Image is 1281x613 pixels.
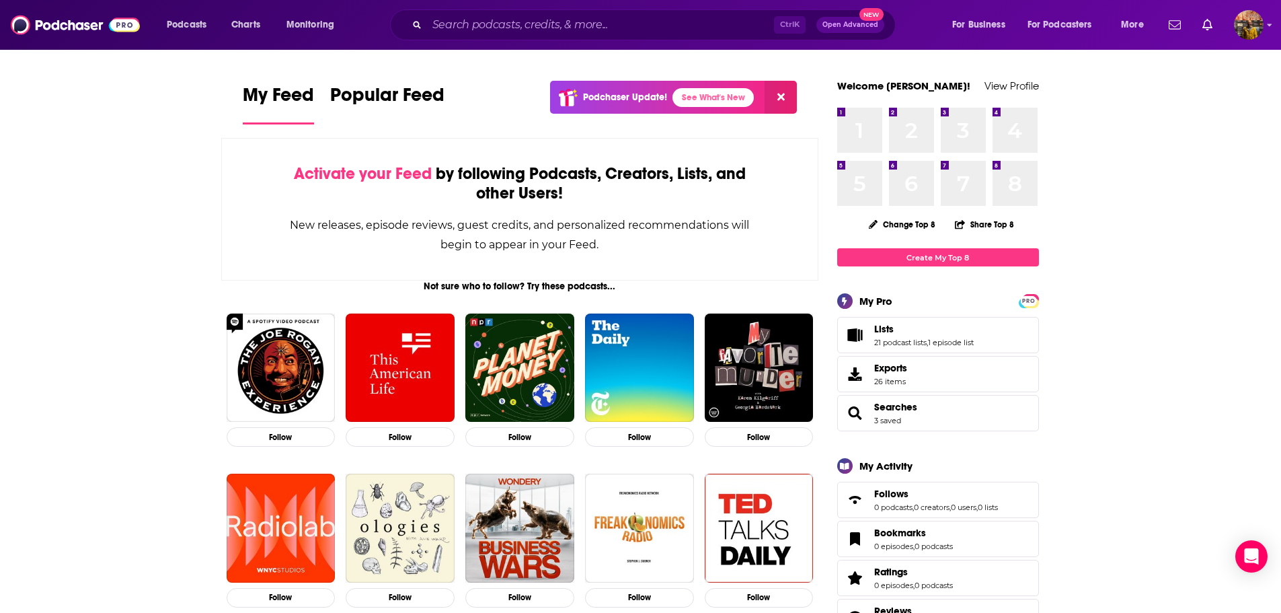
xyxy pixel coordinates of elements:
[465,314,574,423] img: Planet Money
[837,521,1039,557] span: Bookmarks
[874,377,907,386] span: 26 items
[859,295,892,308] div: My Pro
[1121,15,1144,34] span: More
[427,14,774,36] input: Search podcasts, credits, & more...
[837,560,1039,596] span: Ratings
[928,338,974,347] a: 1 episode list
[915,542,953,551] a: 0 podcasts
[837,79,970,92] a: Welcome [PERSON_NAME]!
[842,530,869,548] a: Bookmarks
[346,588,455,608] button: Follow
[874,323,974,335] a: Lists
[943,14,1022,36] button: open menu
[705,314,814,423] img: My Favorite Murder with Karen Kilgariff and Georgia Hardstark
[874,527,953,539] a: Bookmarks
[243,83,314,114] span: My Feed
[837,317,1039,353] span: Lists
[705,474,814,583] a: TED Talks Daily
[874,542,913,551] a: 0 episodes
[465,427,574,447] button: Follow
[1235,540,1268,573] div: Open Intercom Messenger
[1027,15,1092,34] span: For Podcasters
[1021,296,1037,306] span: PRO
[585,474,694,583] a: Freakonomics Radio
[286,15,334,34] span: Monitoring
[822,22,878,28] span: Open Advanced
[952,15,1005,34] span: For Business
[346,314,455,423] img: This American Life
[465,588,574,608] button: Follow
[243,83,314,124] a: My Feed
[231,15,260,34] span: Charts
[874,362,907,374] span: Exports
[915,581,953,590] a: 0 podcasts
[837,356,1039,392] a: Exports
[874,503,913,512] a: 0 podcasts
[842,326,869,345] a: Lists
[774,16,806,34] span: Ctrl K
[978,503,998,512] a: 0 lists
[837,482,1039,518] span: Follows
[913,503,914,512] span: ,
[1112,14,1161,36] button: open menu
[227,588,336,608] button: Follow
[289,215,751,254] div: New releases, episode reviews, guest credits, and personalized recommendations will begin to appe...
[874,416,901,425] a: 3 saved
[861,216,944,233] button: Change Top 8
[1021,295,1037,305] a: PRO
[914,503,949,512] a: 0 creators
[585,314,694,423] img: The Daily
[1234,10,1264,40] button: Show profile menu
[874,488,908,500] span: Follows
[705,427,814,447] button: Follow
[227,474,336,583] img: Radiolab
[874,323,894,335] span: Lists
[1234,10,1264,40] img: User Profile
[277,14,352,36] button: open menu
[913,542,915,551] span: ,
[816,17,884,33] button: Open AdvancedNew
[585,588,694,608] button: Follow
[705,588,814,608] button: Follow
[330,83,444,124] a: Popular Feed
[294,164,432,184] span: Activate your Feed
[227,314,336,423] img: The Joe Rogan Experience
[465,474,574,583] img: Business Wars
[1163,13,1186,36] a: Show notifications dropdown
[874,566,953,578] a: Ratings
[984,79,1039,92] a: View Profile
[346,474,455,583] img: Ologies with Alie Ward
[1019,14,1112,36] button: open menu
[346,427,455,447] button: Follow
[976,503,978,512] span: ,
[223,14,268,36] a: Charts
[11,12,140,38] img: Podchaser - Follow, Share and Rate Podcasts
[583,92,667,103] p: Podchaser Update!
[949,503,951,512] span: ,
[227,427,336,447] button: Follow
[837,395,1039,431] span: Searches
[167,15,206,34] span: Podcasts
[874,527,926,539] span: Bookmarks
[842,491,869,509] a: Follows
[859,460,913,472] div: My Activity
[157,14,224,36] button: open menu
[1197,13,1218,36] a: Show notifications dropdown
[874,488,998,500] a: Follows
[842,569,869,587] a: Ratings
[874,581,913,590] a: 0 episodes
[874,401,917,413] a: Searches
[913,581,915,590] span: ,
[1234,10,1264,40] span: Logged in as hratnayake
[954,211,1015,238] button: Share Top 8
[289,164,751,203] div: by following Podcasts, Creators, Lists, and other Users!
